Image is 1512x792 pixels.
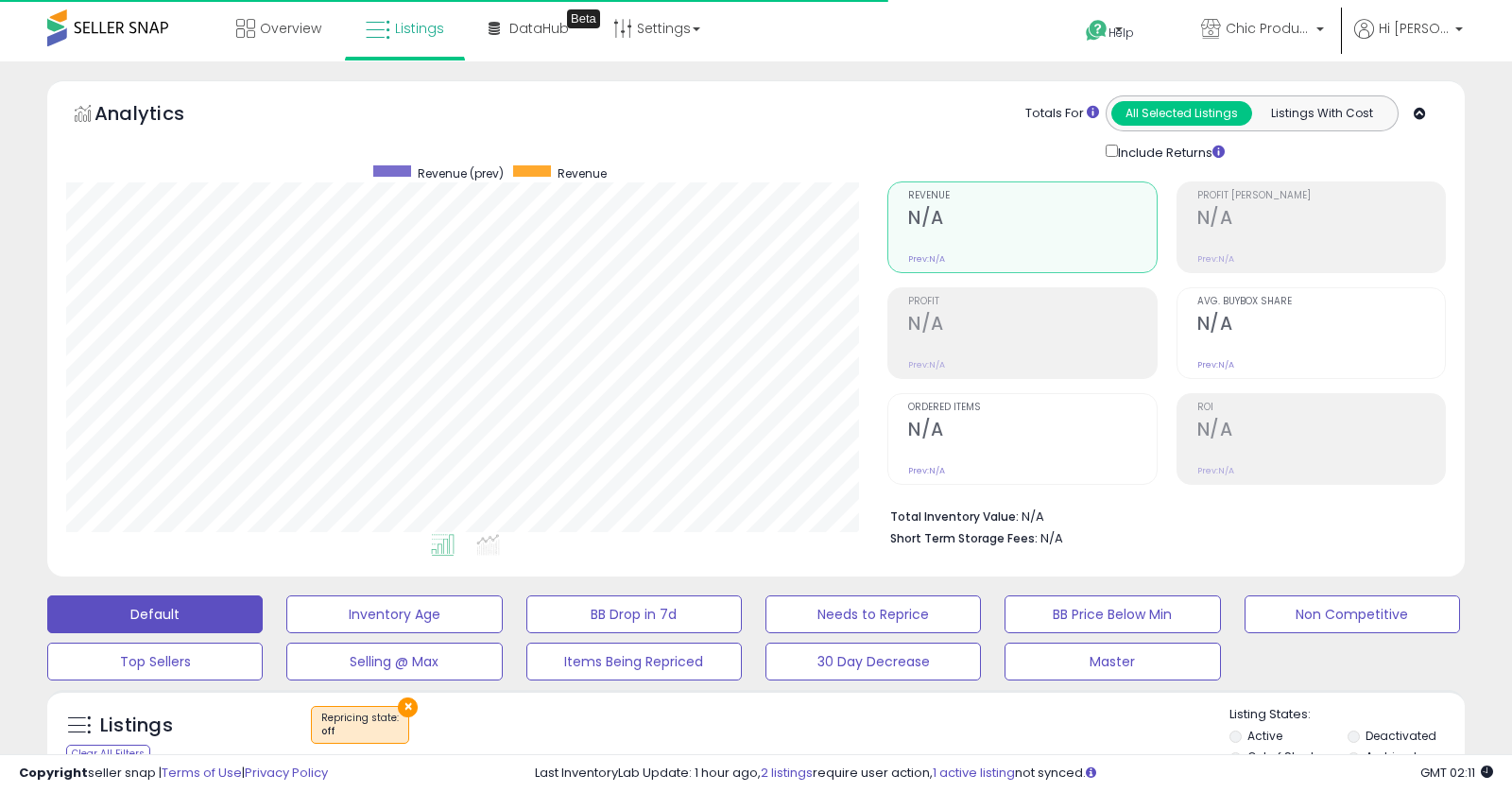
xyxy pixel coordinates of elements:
button: BB Drop in 7d [526,595,742,633]
span: Profit [908,297,1156,307]
button: Listings With Cost [1251,101,1392,126]
small: Prev: N/A [908,465,945,476]
div: Include Returns [1091,141,1247,163]
button: Non Competitive [1245,595,1460,633]
button: Selling @ Max [286,643,502,680]
span: Overview [260,19,321,38]
span: Revenue [558,165,607,181]
span: Repricing state : [321,711,399,739]
span: Hi [PERSON_NAME] [1379,19,1450,38]
strong: Copyright [19,764,88,782]
span: Revenue [908,191,1156,201]
span: DataHub [509,19,569,38]
button: × [398,697,418,717]
a: Hi [PERSON_NAME] [1354,19,1463,61]
small: Prev: N/A [908,253,945,265]
h2: N/A [1197,313,1445,338]
h5: Analytics [94,100,221,131]
div: Clear All Filters [66,745,150,763]
h2: N/A [1197,207,1445,232]
button: All Selected Listings [1111,101,1252,126]
b: Short Term Storage Fees: [890,530,1038,546]
h2: N/A [908,207,1156,232]
span: Profit [PERSON_NAME] [1197,191,1445,201]
button: Master [1005,643,1220,680]
span: Chic Products, LLC [1226,19,1311,38]
div: seller snap | | [19,765,328,783]
small: Prev: N/A [1197,253,1234,265]
button: BB Price Below Min [1005,595,1220,633]
a: 2 listings [761,764,813,782]
button: Default [47,595,263,633]
h2: N/A [908,419,1156,444]
label: Deactivated [1366,728,1436,744]
h2: N/A [908,313,1156,338]
a: 1 active listing [933,764,1015,782]
button: Inventory Age [286,595,502,633]
div: Last InventoryLab Update: 1 hour ago, require user action, not synced. [535,765,1493,783]
div: Tooltip anchor [567,9,600,28]
li: N/A [890,504,1432,526]
label: Archived [1366,749,1417,765]
button: 30 Day Decrease [765,643,981,680]
label: Out of Stock [1247,749,1316,765]
div: Totals For [1025,105,1099,123]
span: Help [1108,25,1134,41]
h2: N/A [1197,419,1445,444]
span: 2025-10-11 02:11 GMT [1420,764,1493,782]
span: Ordered Items [908,403,1156,413]
span: N/A [1040,529,1063,547]
a: Help [1071,5,1171,61]
span: Listings [395,19,444,38]
p: Listing States: [1229,706,1465,724]
a: Terms of Use [162,764,242,782]
label: Active [1247,728,1282,744]
span: ROI [1197,403,1445,413]
small: Prev: N/A [1197,465,1234,476]
button: Needs to Reprice [765,595,981,633]
a: Privacy Policy [245,764,328,782]
small: Prev: N/A [908,359,945,370]
button: Items Being Repriced [526,643,742,680]
i: Get Help [1085,19,1108,43]
small: Prev: N/A [1197,359,1234,370]
div: off [321,725,399,738]
b: Total Inventory Value: [890,508,1019,525]
h5: Listings [100,713,173,739]
span: Revenue (prev) [418,165,504,181]
button: Top Sellers [47,643,263,680]
span: Avg. Buybox Share [1197,297,1445,307]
